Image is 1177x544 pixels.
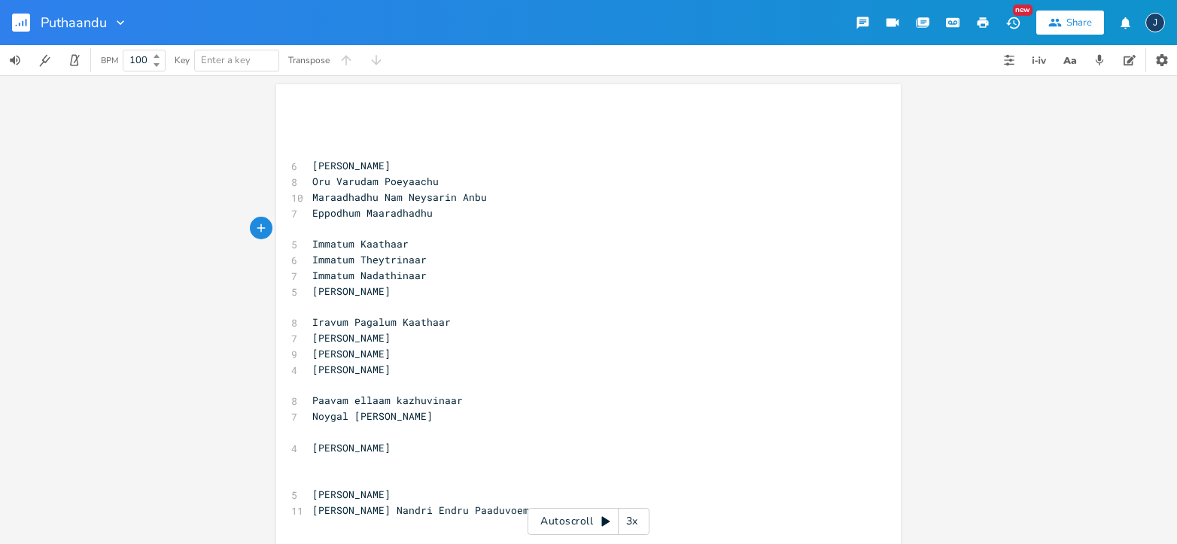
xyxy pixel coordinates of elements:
div: jerishsd [1145,13,1165,32]
div: Transpose [288,56,330,65]
span: Immatum Theytrinaar [312,253,427,266]
span: [PERSON_NAME] [312,331,391,345]
span: [PERSON_NAME] Nandri Endru Paaduvoem [312,503,529,517]
button: Share [1036,11,1104,35]
span: Paavam ellaam kazhuvinaar [312,394,463,407]
div: Key [175,56,190,65]
button: J [1145,5,1165,40]
span: [PERSON_NAME] [312,284,391,298]
div: New [1013,5,1033,16]
button: New [998,9,1028,36]
span: [PERSON_NAME] [312,363,391,376]
span: Oru Varudam Poeyaachu [312,175,439,188]
span: Immatum Kaathaar [312,237,409,251]
div: BPM [101,56,118,65]
span: Immatum Nadathinaar [312,269,427,282]
span: Noygal [PERSON_NAME] [312,409,433,423]
div: 3x [619,508,646,535]
div: Autoscroll [528,508,649,535]
span: [PERSON_NAME] [312,159,391,172]
span: Puthaandu [41,16,107,29]
span: Maraadhadhu Nam Neysarin Anbu [312,190,487,204]
span: [PERSON_NAME] [312,441,391,454]
span: Enter a key [201,53,251,67]
span: Eppodhum Maaradhadhu [312,206,433,220]
span: [PERSON_NAME] [312,347,391,360]
span: [PERSON_NAME] [312,488,391,501]
div: Share [1066,16,1092,29]
span: Iravum Pagalum Kaathaar [312,315,451,329]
